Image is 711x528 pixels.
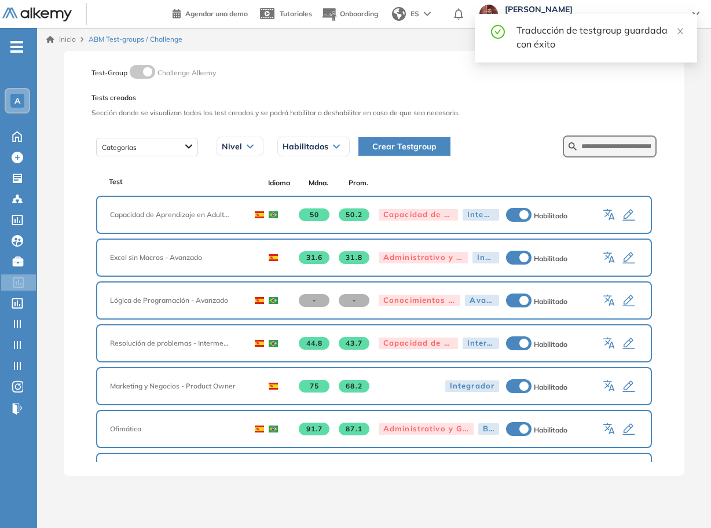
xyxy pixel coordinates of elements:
[255,426,264,432] img: ESP
[505,5,681,14] span: [PERSON_NAME]
[676,27,684,35] span: close
[110,252,252,263] span: Excel sin Macros - Avanzado
[516,23,683,51] div: Traducción de testgroup guardada con éxito
[269,254,278,261] img: ESP
[89,34,182,45] span: ABM Test-groups / Challenge
[379,209,458,221] div: Capacidad de Pensamiento
[299,251,329,264] span: 31.6
[110,381,252,391] span: Marketing y Negocios - Product Owner
[321,2,378,27] button: Onboarding
[110,295,239,306] span: Lógica de Programación - Avanzado
[91,108,657,118] span: Sección donde se visualizan todos los test creados y se podrá habilitar o deshabilitar en caso de...
[379,338,458,349] div: Capacidad de Pensamiento
[339,294,369,307] span: -
[534,211,567,220] span: Habilitado
[91,93,657,103] span: Tests creados
[299,178,339,188] span: Mdna.
[269,340,278,347] img: BRA
[157,68,216,77] span: Challenge Alkemy
[299,294,329,307] span: -
[411,9,419,19] span: ES
[339,423,369,435] span: 87.1
[14,96,20,105] span: A
[259,178,299,188] span: Idioma
[280,9,312,18] span: Tutoriales
[445,380,499,392] div: Integrador
[379,295,460,306] div: Conocimientos fundacionales
[339,251,369,264] span: 31.8
[358,137,450,156] button: Crear Testgroup
[173,6,248,20] a: Agendar una demo
[2,8,72,22] img: Logo
[269,426,278,432] img: BRA
[110,338,239,349] span: Resolución de problemas - Intermedio
[339,208,369,221] span: 50.2
[463,338,499,349] div: Intermedio
[392,7,406,21] img: world
[109,177,123,187] span: Test
[255,297,264,304] img: ESP
[10,46,23,48] i: -
[424,12,431,16] img: arrow
[283,142,328,151] span: Habilitados
[255,211,264,218] img: ESP
[339,337,369,350] span: 43.7
[463,209,499,221] div: Integrador
[299,337,329,350] span: 44.8
[269,383,278,390] img: ESP
[110,424,239,434] span: Ofimática
[339,380,369,393] span: 68.2
[465,295,499,306] div: Avanzado
[339,178,379,188] span: Prom.
[534,297,567,306] span: Habilitado
[299,380,329,393] span: 75
[372,140,437,153] span: Crear Testgroup
[299,208,329,221] span: 50
[534,340,567,349] span: Habilitado
[340,9,378,18] span: Onboarding
[534,426,567,434] span: Habilitado
[110,210,239,220] span: Capacidad de Aprendizaje en Adultos
[185,9,248,18] span: Agendar una demo
[269,211,278,218] img: BRA
[46,34,76,45] a: Inicio
[269,297,278,304] img: BRA
[222,142,242,151] span: Nivel
[534,254,567,263] span: Habilitado
[379,423,474,435] div: Administrativo y Gestión, Contable o Financiero
[379,252,468,263] div: Administrativo y Gestión, Contable o Financiero
[255,340,264,347] img: ESP
[491,23,505,39] span: check-circle
[299,423,329,435] span: 91.7
[91,68,127,77] span: Test-Group
[534,383,567,391] span: Habilitado
[472,252,499,263] div: Integrador
[478,423,500,435] div: Básico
